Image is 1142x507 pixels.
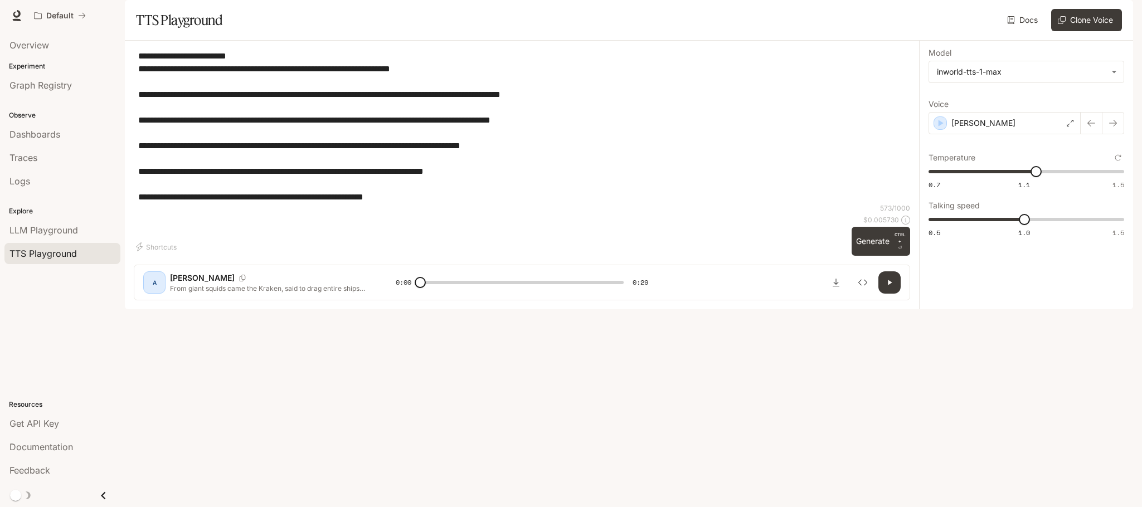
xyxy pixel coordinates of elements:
span: 1.5 [1112,228,1124,237]
button: GenerateCTRL +⏎ [852,227,910,256]
button: Copy Voice ID [235,275,250,281]
button: Inspect [852,271,874,294]
span: 1.0 [1018,228,1030,237]
span: 0:00 [396,277,411,288]
button: All workspaces [29,4,91,27]
p: Voice [929,100,949,108]
h1: TTS Playground [136,9,222,31]
span: 0.7 [929,180,940,189]
p: Temperature [929,154,975,162]
span: 1.1 [1018,180,1030,189]
p: Talking speed [929,202,980,209]
button: Reset to default [1112,152,1124,164]
button: Clone Voice [1051,9,1122,31]
p: ⏎ [894,231,906,251]
span: 0:29 [633,277,648,288]
p: Model [929,49,951,57]
button: Download audio [825,271,847,294]
p: [PERSON_NAME] [951,118,1015,129]
p: From giant squids came the Kraken, said to drag entire ships into the deep! A narwhal’s horn… and... [170,284,369,293]
div: A [145,274,163,291]
button: Shortcuts [134,238,181,256]
a: Docs [1005,9,1042,31]
p: [PERSON_NAME] [170,272,235,284]
div: inworld-tts-1-max [937,66,1106,77]
p: Default [46,11,74,21]
p: CTRL + [894,231,906,245]
span: 1.5 [1112,180,1124,189]
span: 0.5 [929,228,940,237]
div: inworld-tts-1-max [929,61,1124,82]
